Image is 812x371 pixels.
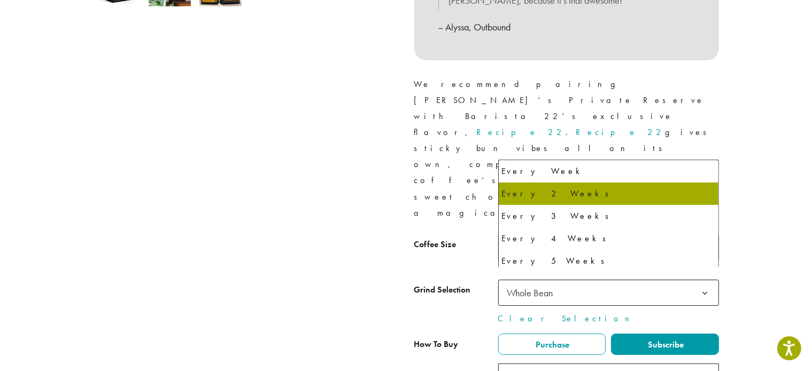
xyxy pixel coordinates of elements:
[507,287,553,299] span: Whole Bean
[414,282,498,298] label: Grind Selection
[499,227,718,250] li: Every 4 Weeks
[646,339,684,350] span: Subscribe
[414,76,719,221] p: We recommend pairing [PERSON_NAME]’s Private Reserve with Barista 22’s exclusive flavor, . gives ...
[499,160,718,183] li: Every Week
[414,338,459,350] span: How To Buy
[503,282,564,303] span: Whole Bean
[576,127,666,138] a: Recipe 22
[438,18,695,36] p: – Alyssa, Outbound
[414,237,498,252] label: Coffee Size
[499,205,718,227] li: Every 3 Weeks
[499,250,718,272] li: Every 5 Weeks
[477,127,566,138] a: Recipe 22
[498,312,719,325] a: Clear Selection
[498,280,719,306] span: Whole Bean
[499,183,718,205] li: Every 2 Weeks
[534,339,569,350] span: Purchase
